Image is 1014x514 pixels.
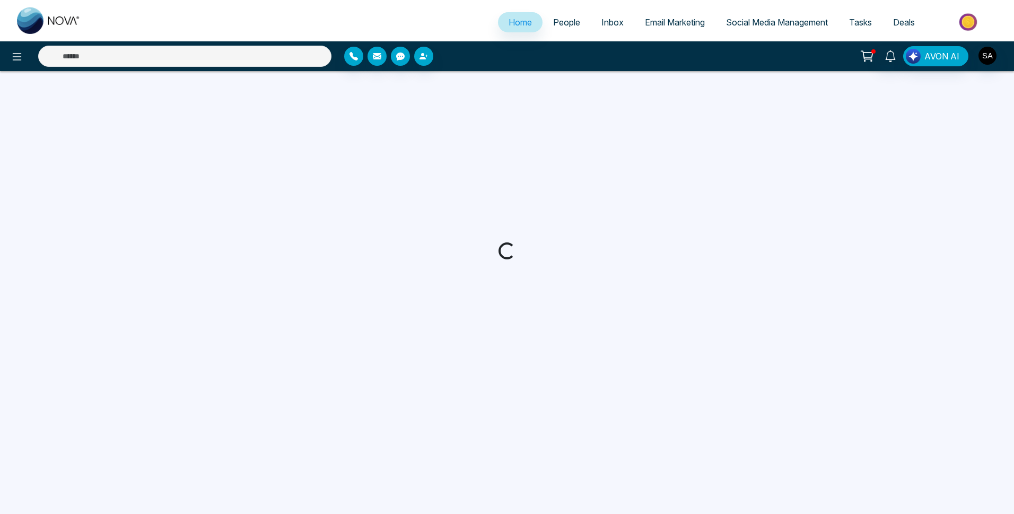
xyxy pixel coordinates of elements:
span: Tasks [849,17,872,28]
img: Market-place.gif [931,10,1008,34]
span: Social Media Management [726,17,828,28]
img: Lead Flow [906,49,921,64]
span: Deals [893,17,915,28]
img: Nova CRM Logo [17,7,81,34]
a: Tasks [838,12,882,32]
a: People [543,12,591,32]
span: Email Marketing [645,17,705,28]
a: Inbox [591,12,634,32]
span: AVON AI [924,50,959,63]
span: Home [509,17,532,28]
a: Deals [882,12,925,32]
button: AVON AI [903,46,968,66]
img: User Avatar [978,47,996,65]
span: People [553,17,580,28]
a: Email Marketing [634,12,715,32]
a: Home [498,12,543,32]
a: Social Media Management [715,12,838,32]
span: Inbox [601,17,624,28]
